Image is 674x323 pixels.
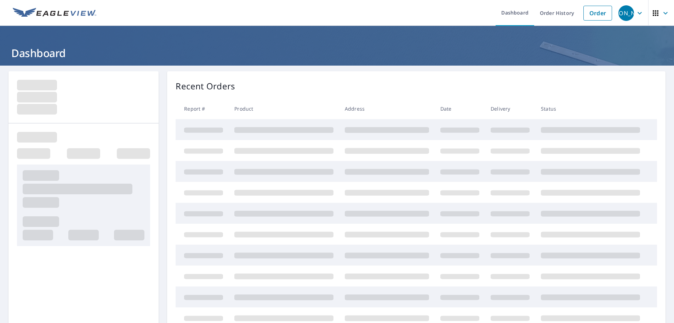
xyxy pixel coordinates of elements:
[485,98,535,119] th: Delivery
[535,98,646,119] th: Status
[435,98,485,119] th: Date
[583,6,612,21] a: Order
[176,98,229,119] th: Report #
[176,80,235,93] p: Recent Orders
[618,5,634,21] div: [PERSON_NAME]
[8,46,666,60] h1: Dashboard
[339,98,435,119] th: Address
[229,98,339,119] th: Product
[13,8,96,18] img: EV Logo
